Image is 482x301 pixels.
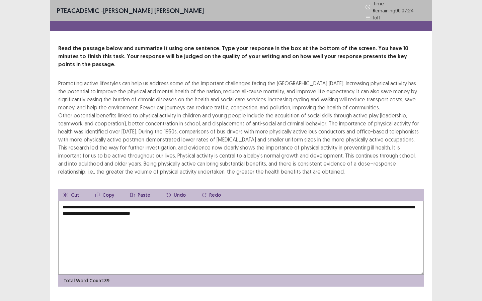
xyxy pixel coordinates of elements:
button: Undo [161,189,191,201]
button: Copy [90,189,119,201]
p: - [PERSON_NAME] [PERSON_NAME] [57,6,204,16]
button: Paste [125,189,156,201]
div: Promoting active lifestyles can help us address some of the important challenges facing the [GEOG... [58,79,424,176]
span: PTE academic [57,6,99,15]
p: 1 of 1 [373,14,380,21]
p: Read the passage below and summarize it using one sentence. Type your response in the box at the ... [58,44,424,69]
button: Cut [58,189,84,201]
button: Redo [196,189,226,201]
p: Total Word Count: 39 [64,277,109,284]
